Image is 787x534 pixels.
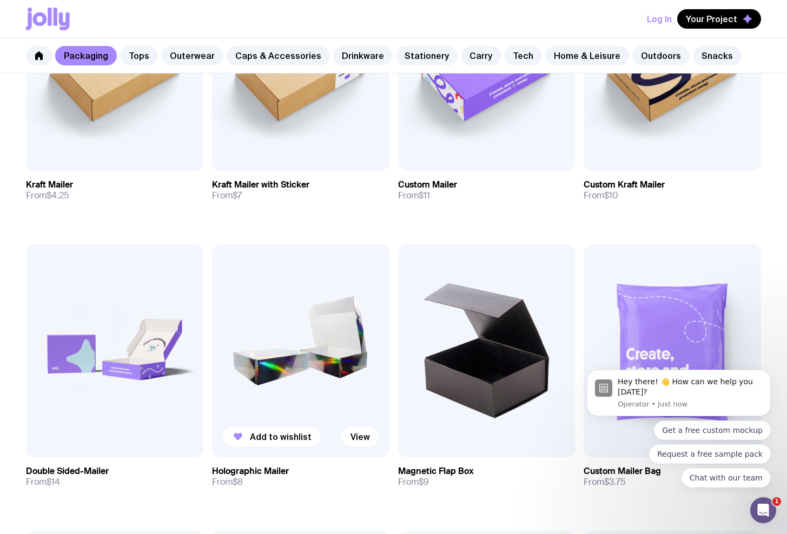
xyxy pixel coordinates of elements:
[398,171,576,210] a: Custom MailerFrom$11
[233,190,242,201] span: $7
[571,361,787,494] iframe: Intercom notifications message
[647,9,672,29] button: Log In
[584,171,761,210] a: Custom Kraft MailerFrom$10
[686,14,737,24] span: Your Project
[120,46,158,65] a: Tops
[342,427,379,446] a: View
[26,171,203,210] a: Kraft MailerFrom$4.25
[419,476,429,488] span: $9
[584,190,618,201] span: From
[227,46,330,65] a: Caps & Accessories
[604,190,618,201] span: $10
[333,46,393,65] a: Drinkware
[212,179,309,190] h3: Kraft Mailer with Sticker
[26,179,73,190] h3: Kraft Mailer
[212,477,243,488] span: From
[26,477,60,488] span: From
[47,190,69,201] span: $4.25
[772,497,781,506] span: 1
[584,179,665,190] h3: Custom Kraft Mailer
[26,466,109,477] h3: Double Sided-Mailer
[212,466,289,477] h3: Holographic Mailer
[419,190,430,201] span: $11
[250,431,312,442] span: Add to wishlist
[212,457,389,496] a: Holographic MailerFrom$8
[504,46,542,65] a: Tech
[545,46,629,65] a: Home & Leisure
[212,171,389,210] a: Kraft Mailer with StickerFrom$7
[47,476,60,488] span: $14
[55,46,117,65] a: Packaging
[26,457,203,496] a: Double Sided-MailerFrom$14
[396,46,458,65] a: Stationery
[750,497,776,523] iframe: Intercom live chat
[233,476,243,488] span: $8
[398,477,429,488] span: From
[632,46,690,65] a: Outdoors
[398,466,474,477] h3: Magnetic Flap Box
[398,190,430,201] span: From
[398,457,576,496] a: Magnetic Flap BoxFrom$9
[677,9,761,29] button: Your Project
[398,179,457,190] h3: Custom Mailer
[26,190,69,201] span: From
[693,46,742,65] a: Snacks
[161,46,223,65] a: Outerwear
[212,190,242,201] span: From
[223,427,320,446] button: Add to wishlist
[461,46,501,65] a: Carry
